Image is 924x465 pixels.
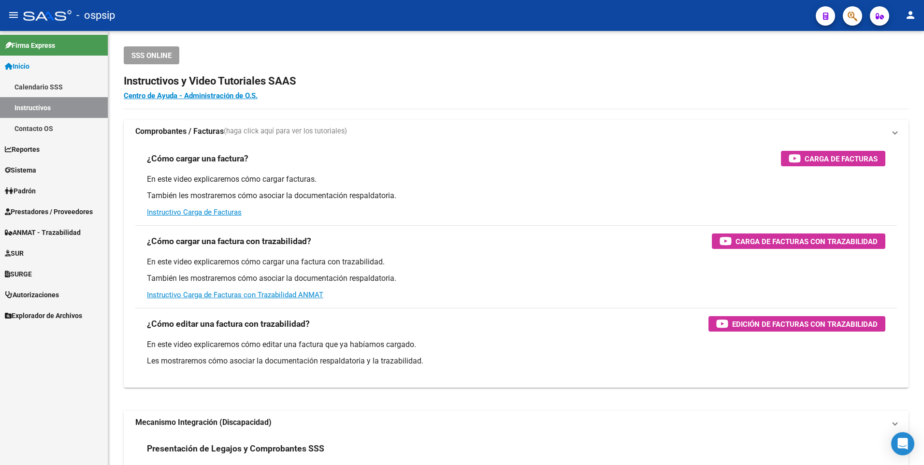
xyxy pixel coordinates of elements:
h2: Instructivos y Video Tutoriales SAAS [124,72,909,90]
span: (haga click aquí para ver los tutoriales) [224,126,347,137]
span: Inicio [5,61,29,72]
span: SSS ONLINE [131,51,172,60]
h3: ¿Cómo cargar una factura? [147,152,248,165]
button: Carga de Facturas con Trazabilidad [712,233,885,249]
span: Sistema [5,165,36,175]
div: Open Intercom Messenger [891,432,914,455]
span: Prestadores / Proveedores [5,206,93,217]
span: Reportes [5,144,40,155]
span: Carga de Facturas [805,153,878,165]
span: ANMAT - Trazabilidad [5,227,81,238]
a: Instructivo Carga de Facturas con Trazabilidad ANMAT [147,291,323,299]
h3: Presentación de Legajos y Comprobantes SSS [147,442,324,455]
button: SSS ONLINE [124,46,179,64]
span: SURGE [5,269,32,279]
a: Instructivo Carga de Facturas [147,208,242,217]
button: Carga de Facturas [781,151,885,166]
strong: Mecanismo Integración (Discapacidad) [135,417,272,428]
span: Edición de Facturas con Trazabilidad [732,318,878,330]
span: Padrón [5,186,36,196]
button: Edición de Facturas con Trazabilidad [708,316,885,332]
span: Autorizaciones [5,290,59,300]
mat-expansion-panel-header: Comprobantes / Facturas(haga click aquí para ver los tutoriales) [124,120,909,143]
p: En este video explicaremos cómo cargar una factura con trazabilidad. [147,257,885,267]
p: Les mostraremos cómo asociar la documentación respaldatoria y la trazabilidad. [147,356,885,366]
span: Firma Express [5,40,55,51]
span: Explorador de Archivos [5,310,82,321]
span: - ospsip [76,5,115,26]
a: Centro de Ayuda - Administración de O.S. [124,91,258,100]
p: También les mostraremos cómo asociar la documentación respaldatoria. [147,190,885,201]
h3: ¿Cómo cargar una factura con trazabilidad? [147,234,311,248]
p: También les mostraremos cómo asociar la documentación respaldatoria. [147,273,885,284]
span: Carga de Facturas con Trazabilidad [736,235,878,247]
div: Comprobantes / Facturas(haga click aquí para ver los tutoriales) [124,143,909,388]
mat-icon: person [905,9,916,21]
span: SUR [5,248,24,259]
p: En este video explicaremos cómo editar una factura que ya habíamos cargado. [147,339,885,350]
p: En este video explicaremos cómo cargar facturas. [147,174,885,185]
mat-icon: menu [8,9,19,21]
mat-expansion-panel-header: Mecanismo Integración (Discapacidad) [124,411,909,434]
h3: ¿Cómo editar una factura con trazabilidad? [147,317,310,331]
strong: Comprobantes / Facturas [135,126,224,137]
